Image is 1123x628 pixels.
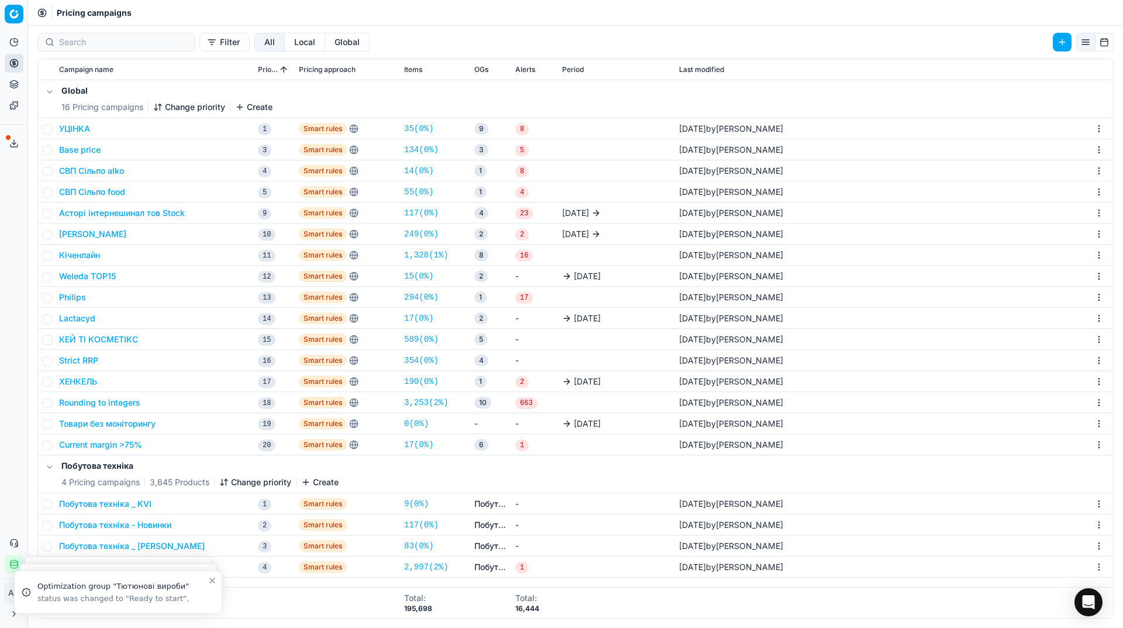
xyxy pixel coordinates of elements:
span: 1 [258,123,271,135]
button: Strict RRP [59,355,98,366]
span: 1 [474,291,487,303]
a: 14(0%) [404,165,433,177]
td: - [511,493,557,514]
button: Sorted by Priority ascending [278,64,290,76]
button: Change priority [153,101,225,113]
span: 8 [474,249,488,261]
td: - [470,413,511,434]
button: КЕЙ ТІ КОСМЕТІКС [59,334,138,345]
span: 1 [474,376,487,387]
span: 4 [474,355,488,366]
span: 18 [258,397,275,409]
div: by [PERSON_NAME] [679,144,783,156]
button: Create [301,476,339,488]
a: 190(0%) [404,376,439,387]
span: [DATE] [562,207,589,219]
span: [DATE] [679,355,706,365]
div: by [PERSON_NAME] [679,439,783,451]
span: Smart rules [299,355,347,366]
a: 3,253(2%) [404,397,449,409]
a: 17(0%) [404,439,433,451]
span: 4 [258,166,271,177]
td: - [511,329,557,350]
span: 16 Pricing campaigns [61,101,143,113]
div: by [PERSON_NAME] [679,376,783,387]
span: 19 [258,418,275,430]
div: by [PERSON_NAME] [679,355,783,366]
span: [DATE] [679,166,706,176]
div: by [PERSON_NAME] [679,498,783,510]
span: [DATE] [574,418,601,430]
span: Smart rules [299,270,347,282]
td: - [511,266,557,287]
span: 3 [474,144,488,156]
span: [DATE] [679,271,706,281]
span: Smart rules [299,540,347,552]
div: Optimization group "Тютюнові вироби" [37,581,208,592]
span: 2 [474,313,488,324]
span: 2 [258,520,271,531]
span: Smart rules [299,334,347,345]
span: Last modified [679,65,724,74]
span: [DATE] [679,397,706,407]
span: 8 [515,166,529,177]
button: all [254,33,285,52]
a: Побутова техніка [474,498,506,510]
span: Smart rules [299,498,347,510]
span: Campaign name [59,65,113,74]
a: 55(0%) [404,186,433,198]
span: Pricing approach [299,65,356,74]
div: Total : [515,592,539,604]
span: Smart rules [299,418,347,430]
button: [PERSON_NAME] [59,228,126,240]
a: 249(0%) [404,228,439,240]
td: - [511,536,557,557]
span: 20 [258,440,275,451]
div: by [PERSON_NAME] [679,334,783,345]
a: Побутова техніка [474,540,506,552]
button: Rounding to integers [59,397,140,409]
h5: Побутова техніка [61,460,339,472]
div: by [PERSON_NAME] [679,519,783,531]
span: Pricing campaigns [57,7,132,19]
span: Alerts [515,65,535,74]
span: 3 [258,541,271,552]
button: Change priority [219,476,291,488]
span: [DATE] [679,208,706,218]
span: [DATE] [679,418,706,428]
a: 0(0%) [404,418,429,430]
span: Smart rules [299,376,347,387]
a: 589(0%) [404,334,439,345]
button: Lactacyd [59,313,95,324]
span: Smart rules [299,249,347,261]
span: 3,645 Products [150,476,209,488]
button: Товари без моніторингу [59,418,156,430]
span: Period [562,65,584,74]
input: Search [59,36,187,48]
span: АП [5,584,23,602]
span: 1 [474,186,487,198]
a: 1,328(1%) [404,249,449,261]
span: 1 [515,562,529,574]
span: OGs [474,65,488,74]
div: by [PERSON_NAME] [679,540,783,552]
button: ХЕНКЕЛЬ [59,376,97,387]
td: - [511,514,557,536]
span: Smart rules [299,439,347,451]
span: 2 [474,270,488,282]
span: 17 [515,292,533,304]
span: 16 [258,355,275,367]
span: 1 [258,499,271,510]
a: 83(0%) [404,540,433,552]
button: global [325,33,370,52]
button: Побутова техніка - Новинки [59,519,171,531]
span: 6 [474,439,488,451]
span: Smart rules [299,561,347,573]
a: Побутова техніка [474,519,506,531]
span: [DATE] [679,562,706,572]
div: by [PERSON_NAME] [679,561,783,573]
span: [DATE] [679,229,706,239]
span: 9 [474,123,488,135]
button: Weleda TOP15 [59,270,116,282]
h5: Global [61,85,273,97]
